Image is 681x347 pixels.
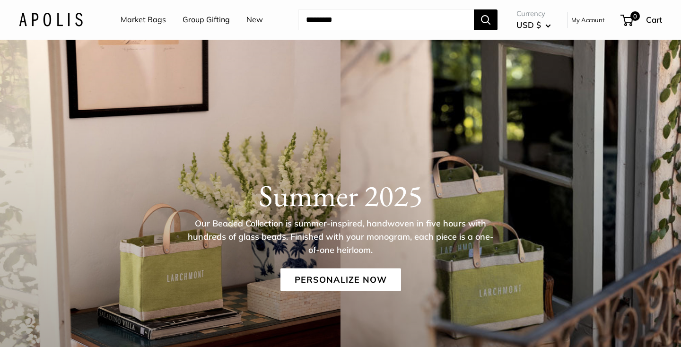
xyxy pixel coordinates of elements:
[571,14,605,26] a: My Account
[19,177,662,213] h1: Summer 2025
[246,13,263,27] a: New
[474,9,498,30] button: Search
[280,268,401,291] a: Personalize Now
[630,11,640,21] span: 0
[298,9,474,30] input: Search...
[621,12,662,27] a: 0 Cart
[187,217,494,256] p: Our Beaded Collection is summer-inspired, handwoven in five hours with hundreds of glass beads. F...
[121,13,166,27] a: Market Bags
[183,13,230,27] a: Group Gifting
[646,15,662,25] span: Cart
[516,7,551,20] span: Currency
[516,20,541,30] span: USD $
[516,17,551,33] button: USD $
[19,13,83,26] img: Apolis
